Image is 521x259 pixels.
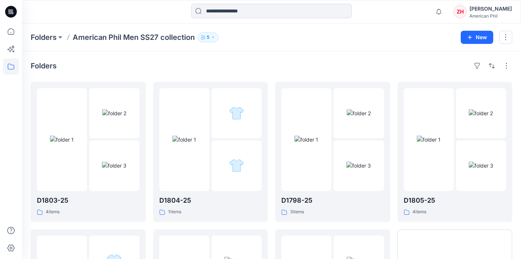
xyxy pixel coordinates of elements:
button: New [461,31,493,44]
p: 4 items [46,208,60,216]
p: D1805-25 [404,195,506,206]
img: folder 1 [417,136,441,143]
img: folder 2 [102,109,126,117]
div: American Phil [469,13,512,19]
img: folder 3 [346,162,371,169]
p: D1803-25 [37,195,140,206]
img: folder 2 [229,106,244,121]
p: 1 items [168,208,181,216]
a: folder 1folder 2folder 3D1803-254items [31,82,146,222]
img: folder 2 [347,109,371,117]
p: D1798-25 [281,195,384,206]
a: folder 1folder 2folder 3D1805-254items [398,82,513,222]
img: folder 3 [469,162,493,169]
a: folder 1folder 2folder 3D1804-251items [153,82,268,222]
p: 3 items [290,208,304,216]
img: folder 1 [172,136,196,143]
h4: Folders [31,61,57,70]
a: Folders [31,32,57,42]
p: 5 [207,33,209,41]
img: folder 2 [469,109,493,117]
button: 5 [198,32,218,42]
div: ZH [453,5,467,18]
img: folder 1 [294,136,318,143]
p: 4 items [412,208,426,216]
p: American Phil Men SS27 collection [73,32,195,42]
img: folder 3 [102,162,126,169]
img: folder 1 [50,136,74,143]
img: folder 3 [229,158,244,173]
a: folder 1folder 2folder 3D1798-253items [275,82,390,222]
p: D1804-25 [159,195,262,206]
div: [PERSON_NAME] [469,4,512,13]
